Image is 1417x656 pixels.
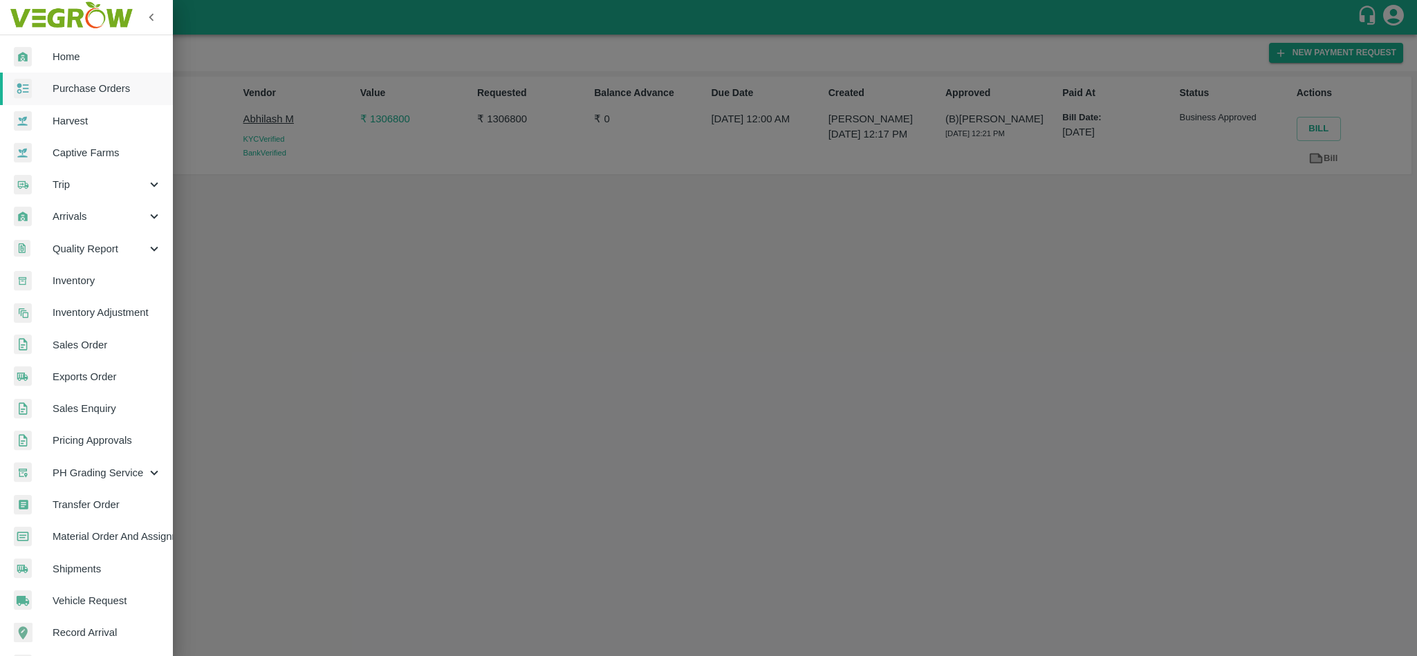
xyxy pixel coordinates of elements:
img: reciept [14,79,32,99]
span: Transfer Order [53,497,162,512]
span: Inventory [53,273,162,288]
img: centralMaterial [14,527,32,547]
img: whArrival [14,207,32,227]
img: inventory [14,303,32,323]
img: whTransfer [14,495,32,515]
span: Quality Report [53,241,147,256]
span: Purchase Orders [53,81,162,96]
span: Home [53,49,162,64]
span: Vehicle Request [53,593,162,608]
img: whInventory [14,271,32,291]
img: sales [14,335,32,355]
img: shipments [14,559,32,579]
span: Sales Enquiry [53,401,162,416]
img: recordArrival [14,623,33,642]
img: delivery [14,175,32,195]
span: Arrivals [53,209,147,224]
span: Record Arrival [53,625,162,640]
img: shipments [14,366,32,386]
span: Shipments [53,561,162,577]
span: Exports Order [53,369,162,384]
span: PH Grading Service [53,465,147,480]
img: whTracker [14,462,32,482]
span: Inventory Adjustment [53,305,162,320]
span: Material Order And Assignment [53,529,162,544]
img: vehicle [14,590,32,610]
span: Trip [53,177,147,192]
img: qualityReport [14,240,30,257]
span: Sales Order [53,337,162,353]
img: whArrival [14,47,32,67]
img: harvest [14,142,32,163]
img: sales [14,399,32,419]
span: Pricing Approvals [53,433,162,448]
img: harvest [14,111,32,131]
span: Harvest [53,113,162,129]
img: sales [14,431,32,451]
span: Captive Farms [53,145,162,160]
